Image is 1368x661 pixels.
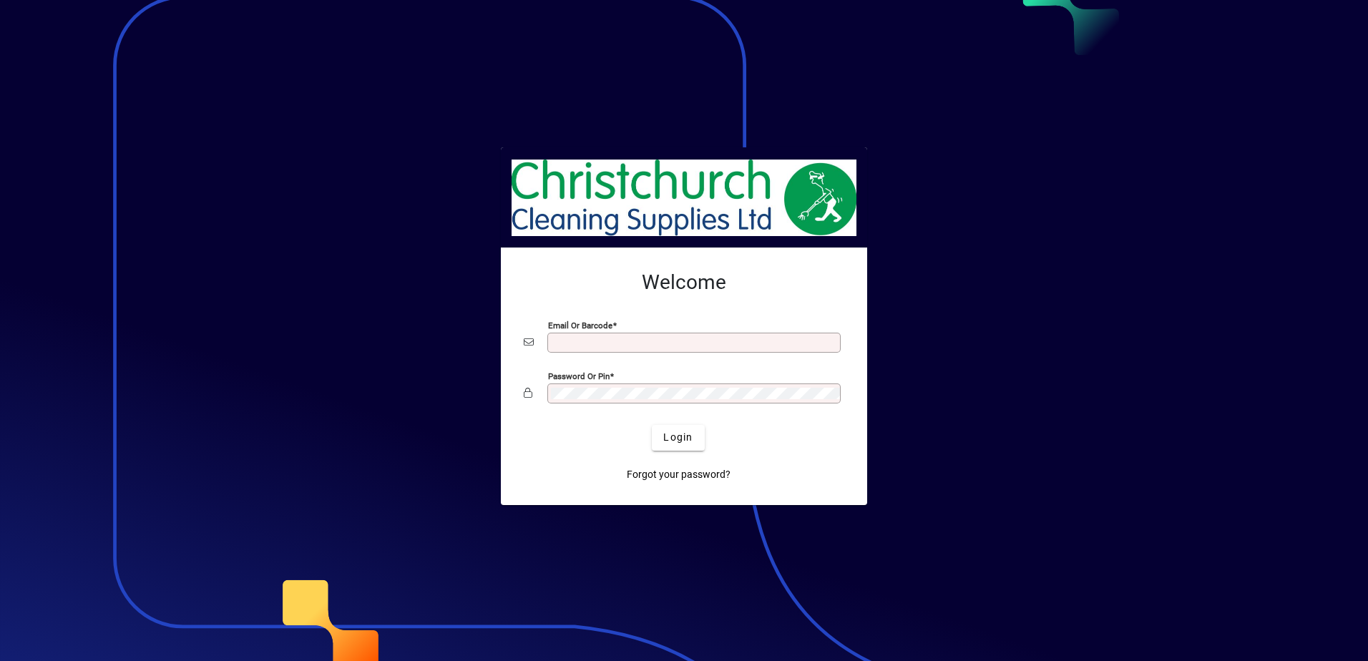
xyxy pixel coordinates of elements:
[524,270,844,295] h2: Welcome
[652,425,704,451] button: Login
[663,430,693,445] span: Login
[621,462,736,488] a: Forgot your password?
[548,320,612,330] mat-label: Email or Barcode
[548,371,610,381] mat-label: Password or Pin
[627,467,731,482] span: Forgot your password?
